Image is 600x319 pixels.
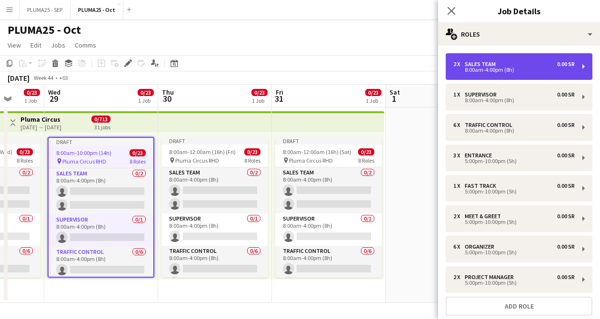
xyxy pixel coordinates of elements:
span: 0/23 [251,89,268,96]
span: Jobs [51,41,65,49]
button: PLUMA25 - SEP [20,0,70,19]
span: 0/23 [17,148,33,155]
span: Pluma Circus RHD [175,157,219,164]
span: Week 44 [31,74,55,81]
div: Entrance [465,152,496,159]
div: Draft [275,137,382,145]
div: Traffic Control [465,122,516,128]
span: 30 [160,93,174,104]
app-card-role: Sales team0/28:00am-4:00pm (8h) [275,167,382,213]
div: 5:00pm-10:00pm (5h) [453,250,575,255]
app-job-card: Draft8:00am-10:00pm (14h)0/23 Pluma Circus RHD8 RolesSales team0/28:00am-4:00pm (8h) Supervisor0/... [48,137,154,278]
div: Fast Track [465,183,500,189]
span: Wed [48,88,60,97]
div: 1 Job [138,97,153,104]
div: Sales team [465,61,500,68]
div: Organizer [465,243,498,250]
span: 1 [388,93,400,104]
span: 8:00am-10:00pm (14h) [56,149,111,156]
span: 8 Roles [130,158,146,165]
span: 0/23 [358,148,374,155]
div: Draft [49,138,153,145]
app-card-role: Sales team0/28:00am-4:00pm (8h) [161,167,268,213]
span: 8 Roles [244,157,260,164]
div: 0.00 SR [557,213,575,220]
app-card-role: Supervisor0/18:00am-4:00pm (8h) [49,214,153,247]
span: Fri [276,88,283,97]
div: 8:00am-4:00pm (8h) [453,98,575,103]
div: Draft [161,137,268,145]
div: 0.00 SR [557,91,575,98]
span: Sat [390,88,400,97]
div: Project Manager [465,274,518,280]
span: 0/23 [244,148,260,155]
div: [DATE] [8,73,30,83]
div: +03 [59,74,68,81]
div: 0.00 SR [557,61,575,68]
span: 0/23 [130,149,146,156]
span: Comms [75,41,96,49]
div: 31 jobs [94,123,110,131]
div: Meet & Greet [465,213,505,220]
span: 0/23 [24,89,40,96]
button: Add role [446,297,592,316]
div: 6 x [453,122,465,128]
h3: Pluma Circus [20,115,61,124]
app-job-card: Draft8:00am-12:00am (16h) (Fri)0/23 Pluma Circus RHD8 RolesSales team0/28:00am-4:00pm (8h) Superv... [161,137,268,278]
span: 8 Roles [17,157,33,164]
div: 1 x [453,91,465,98]
div: 0.00 SR [557,274,575,280]
h3: Job Details [438,5,600,17]
a: Jobs [47,39,69,51]
span: 8:00am-12:00am (16h) (Fri) [169,148,236,155]
h1: PLUMA25 - Oct [8,23,81,37]
div: 0.00 SR [557,243,575,250]
a: View [4,39,25,51]
div: 8:00am-4:00pm (8h) [453,68,575,72]
div: 1 Job [252,97,267,104]
div: 6 x [453,243,465,250]
span: Pluma Circus RHD [62,158,106,165]
app-job-card: Draft8:00am-12:00am (16h) (Sat)0/23 Pluma Circus RHD8 RolesSales team0/28:00am-4:00pm (8h) Superv... [275,137,382,278]
span: Pluma Circus RHD [289,157,333,164]
div: 1 x [453,183,465,189]
div: 1 Job [366,97,381,104]
div: 0.00 SR [557,183,575,189]
span: 29 [47,93,60,104]
div: 2 x [453,274,465,280]
div: 2 x [453,213,465,220]
span: View [8,41,21,49]
div: 5:00pm-10:00pm (5h) [453,189,575,194]
div: 3 x [453,152,465,159]
span: 8:00am-12:00am (16h) (Sat) [283,148,351,155]
div: 0.00 SR [557,122,575,128]
div: 8:00am-4:00pm (8h) [453,128,575,133]
div: 5:00pm-10:00pm (5h) [453,280,575,285]
div: [DATE] → [DATE] [20,124,61,131]
span: 8 Roles [358,157,374,164]
app-card-role: Sales team0/28:00am-4:00pm (8h) [49,168,153,214]
div: 1 Job [24,97,40,104]
app-card-role: Supervisor0/18:00am-4:00pm (8h) [275,213,382,246]
span: 31 [274,93,283,104]
span: Edit [30,41,41,49]
div: 2 x [453,61,465,68]
div: 5:00pm-10:00pm (5h) [453,159,575,164]
div: Roles [438,23,600,46]
div: 0.00 SR [557,152,575,159]
div: Supervisor [465,91,500,98]
span: 0/23 [138,89,154,96]
a: Edit [27,39,45,51]
button: PLUMA25 - Oct [70,0,123,19]
span: 0/713 [91,116,110,123]
a: Comms [71,39,100,51]
span: 0/23 [365,89,381,96]
div: 5:00pm-10:00pm (5h) [453,220,575,224]
app-card-role: Supervisor0/18:00am-4:00pm (8h) [161,213,268,246]
span: Thu [162,88,174,97]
